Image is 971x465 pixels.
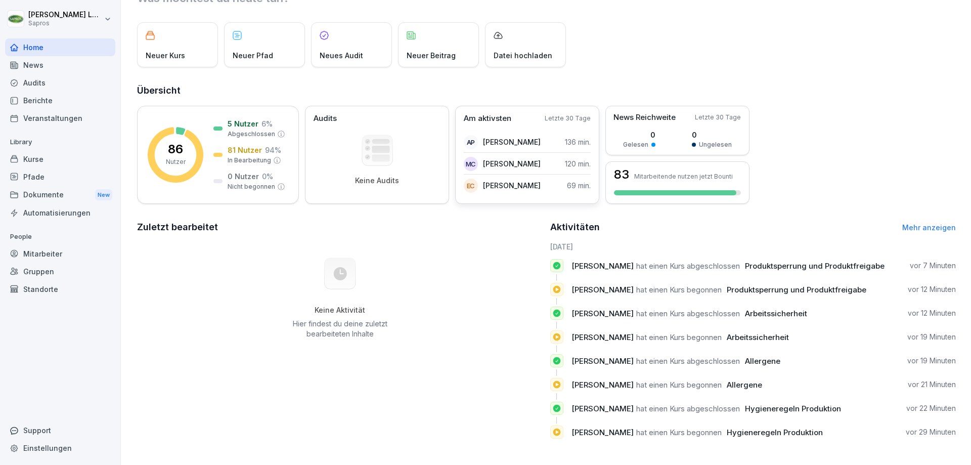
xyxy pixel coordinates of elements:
[745,404,841,413] span: Hygieneregeln Produktion
[908,284,956,294] p: vor 12 Minuten
[5,168,115,186] a: Pfade
[908,308,956,318] p: vor 12 Minuten
[320,50,363,61] p: Neues Audit
[262,171,273,182] p: 0 %
[745,356,780,366] span: Allergene
[908,379,956,390] p: vor 21 Minuten
[464,113,511,124] p: Am aktivsten
[571,356,634,366] span: [PERSON_NAME]
[906,403,956,413] p: vor 22 Minuten
[550,220,600,234] h2: Aktivitäten
[5,38,115,56] a: Home
[5,150,115,168] a: Kurse
[727,332,789,342] span: Arbeitssicherheit
[5,204,115,222] a: Automatisierungen
[636,261,740,271] span: hat einen Kurs abgeschlossen
[228,156,271,165] p: In Bearbeitung
[5,229,115,245] p: People
[636,380,722,390] span: hat einen Kurs begonnen
[613,112,676,123] p: News Reichweite
[634,173,733,180] p: Mitarbeitende nutzen jetzt Bounti
[745,309,807,318] span: Arbeitssicherheit
[5,134,115,150] p: Library
[636,332,722,342] span: hat einen Kurs begonnen
[5,439,115,457] a: Einstellungen
[623,130,655,140] p: 0
[571,285,634,294] span: [PERSON_NAME]
[910,261,956,271] p: vor 7 Minuten
[137,83,956,98] h2: Übersicht
[5,245,115,263] a: Mitarbeiter
[636,428,722,437] span: hat einen Kurs begonnen
[228,182,275,191] p: Nicht begonnen
[28,11,102,19] p: [PERSON_NAME] Loske
[95,189,112,201] div: New
[5,186,115,204] a: DokumenteNew
[636,309,740,318] span: hat einen Kurs abgeschlossen
[571,332,634,342] span: [PERSON_NAME]
[464,157,478,171] div: MC
[727,285,866,294] span: Produktsperrung und Produktfreigabe
[407,50,456,61] p: Neuer Beitrag
[571,261,634,271] span: [PERSON_NAME]
[483,158,541,169] p: [PERSON_NAME]
[907,332,956,342] p: vor 19 Minuten
[5,263,115,280] a: Gruppen
[907,356,956,366] p: vor 19 Minuten
[314,113,337,124] p: Audits
[28,20,102,27] p: Sapros
[565,158,591,169] p: 120 min.
[692,130,732,140] p: 0
[550,241,956,252] h6: [DATE]
[228,145,262,155] p: 81 Nutzer
[614,168,629,181] h3: 83
[571,380,634,390] span: [PERSON_NAME]
[355,176,399,185] p: Keine Audits
[494,50,552,61] p: Datei hochladen
[483,137,541,147] p: [PERSON_NAME]
[636,356,740,366] span: hat einen Kurs abgeschlossen
[636,285,722,294] span: hat einen Kurs begonnen
[166,157,186,166] p: Nutzer
[5,186,115,204] div: Dokumente
[146,50,185,61] p: Neuer Kurs
[727,428,823,437] span: Hygieneregeln Produktion
[5,56,115,74] a: News
[289,319,391,339] p: Hier findest du deine zuletzt bearbeiteten Inhalte
[228,118,258,129] p: 5 Nutzer
[571,428,634,437] span: [PERSON_NAME]
[636,404,740,413] span: hat einen Kurs abgeschlossen
[5,109,115,127] a: Veranstaltungen
[727,380,762,390] span: Allergene
[228,171,259,182] p: 0 Nutzer
[565,137,591,147] p: 136 min.
[228,130,275,139] p: Abgeschlossen
[137,220,543,234] h2: Zuletzt bearbeitet
[261,118,273,129] p: 6 %
[695,113,741,122] p: Letzte 30 Tage
[5,92,115,109] a: Berichte
[571,309,634,318] span: [PERSON_NAME]
[906,427,956,437] p: vor 29 Minuten
[5,421,115,439] div: Support
[5,280,115,298] a: Standorte
[464,179,478,193] div: EC
[265,145,281,155] p: 94 %
[483,180,541,191] p: [PERSON_NAME]
[464,135,478,149] div: AP
[567,180,591,191] p: 69 min.
[233,50,273,61] p: Neuer Pfad
[571,404,634,413] span: [PERSON_NAME]
[5,74,115,92] a: Audits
